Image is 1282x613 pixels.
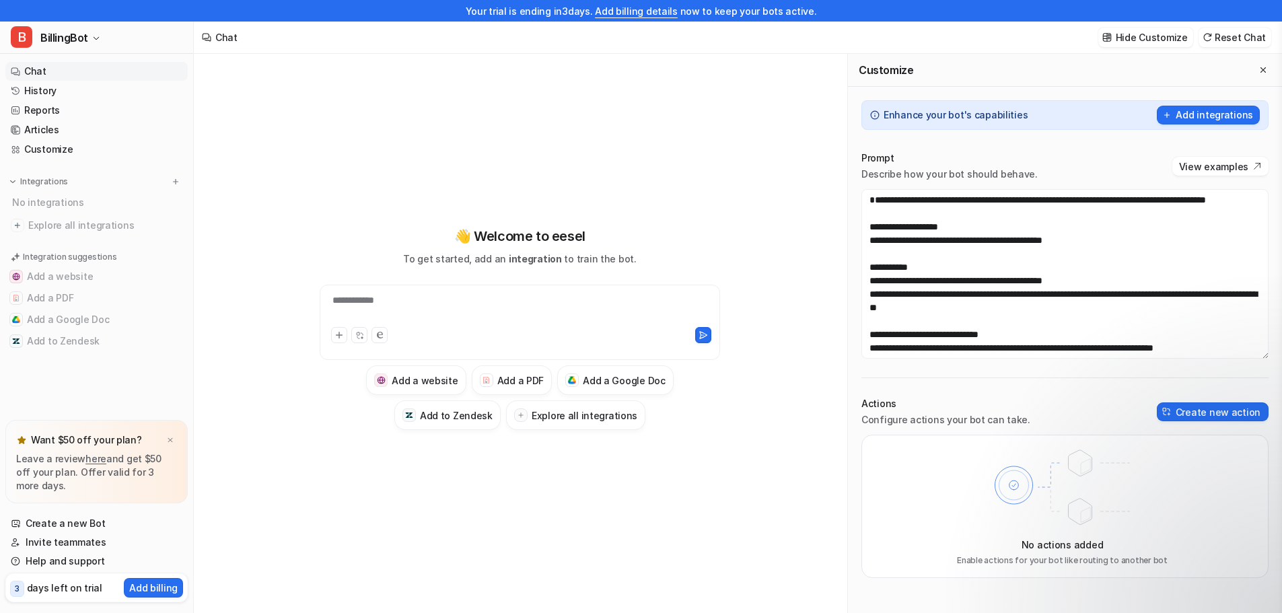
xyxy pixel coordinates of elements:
[472,365,552,395] button: Add a PDFAdd a PDF
[5,266,188,287] button: Add a websiteAdd a website
[12,337,20,345] img: Add to Zendesk
[31,433,142,447] p: Want $50 off your plan?
[20,176,68,187] p: Integrations
[454,226,585,246] p: 👋 Welcome to eesel
[1157,106,1260,124] button: Add integrations
[568,376,577,384] img: Add a Google Doc
[420,408,493,423] h3: Add to Zendesk
[1116,30,1188,44] p: Hide Customize
[215,30,238,44] div: Chat
[861,151,1038,165] p: Prompt
[166,436,174,445] img: x
[366,365,466,395] button: Add a websiteAdd a website
[27,581,102,595] p: days left on trial
[506,400,645,430] button: Explore all integrations
[1199,28,1271,47] button: Reset Chat
[957,554,1168,567] p: Enable actions for your bot like routing to another bot
[8,177,17,186] img: expand menu
[40,28,88,47] span: BillingBot
[5,514,188,533] a: Create a new Bot
[5,120,188,139] a: Articles
[16,435,27,445] img: star
[5,101,188,120] a: Reports
[595,5,678,17] a: Add billing details
[12,273,20,281] img: Add a website
[5,552,188,571] a: Help and support
[28,215,182,236] span: Explore all integrations
[1102,32,1112,42] img: customize
[532,408,637,423] h3: Explore all integrations
[1157,402,1269,421] button: Create new action
[1255,62,1271,78] button: Close flyout
[124,578,183,598] button: Add billing
[8,191,188,213] div: No integrations
[557,365,674,395] button: Add a Google DocAdd a Google Doc
[405,411,414,420] img: Add to Zendesk
[5,309,188,330] button: Add a Google DocAdd a Google Doc
[12,316,20,324] img: Add a Google Doc
[16,452,177,493] p: Leave a review and get $50 off your plan. Offer valid for 3 more days.
[861,397,1030,410] p: Actions
[5,330,188,352] button: Add to ZendeskAdd to Zendesk
[583,373,666,388] h3: Add a Google Doc
[23,251,116,263] p: Integration suggestions
[12,294,20,302] img: Add a PDF
[1203,32,1212,42] img: reset
[377,376,386,385] img: Add a website
[5,140,188,159] a: Customize
[861,168,1038,181] p: Describe how your bot should behave.
[11,26,32,48] span: B
[394,400,501,430] button: Add to ZendeskAdd to Zendesk
[1172,157,1269,176] button: View examples
[1162,407,1172,417] img: create-action-icon.svg
[859,63,913,77] h2: Customize
[5,287,188,309] button: Add a PDFAdd a PDF
[5,216,188,235] a: Explore all integrations
[5,81,188,100] a: History
[861,413,1030,427] p: Configure actions your bot can take.
[171,177,180,186] img: menu_add.svg
[5,533,188,552] a: Invite teammates
[11,219,24,232] img: explore all integrations
[497,373,544,388] h3: Add a PDF
[85,453,106,464] a: here
[509,253,562,264] span: integration
[129,581,178,595] p: Add billing
[1098,28,1193,47] button: Hide Customize
[884,108,1028,122] p: Enhance your bot's capabilities
[482,376,491,384] img: Add a PDF
[5,175,72,188] button: Integrations
[392,373,458,388] h3: Add a website
[5,62,188,81] a: Chat
[15,583,20,595] p: 3
[403,252,636,266] p: To get started, add an to train the bot.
